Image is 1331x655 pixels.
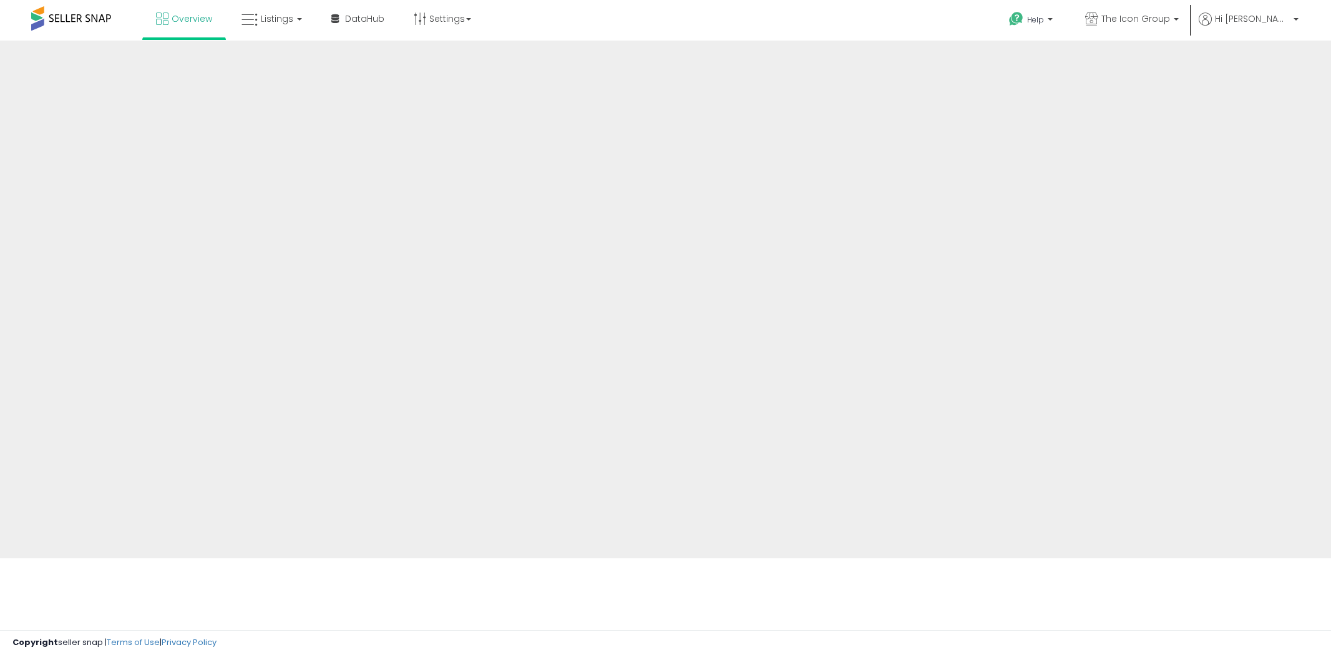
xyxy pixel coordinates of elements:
[999,2,1065,41] a: Help
[1008,11,1024,27] i: Get Help
[1101,12,1170,25] span: The Icon Group
[1199,12,1299,41] a: Hi [PERSON_NAME]
[172,12,212,25] span: Overview
[1215,12,1290,25] span: Hi [PERSON_NAME]
[345,12,384,25] span: DataHub
[261,12,293,25] span: Listings
[1027,14,1044,25] span: Help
